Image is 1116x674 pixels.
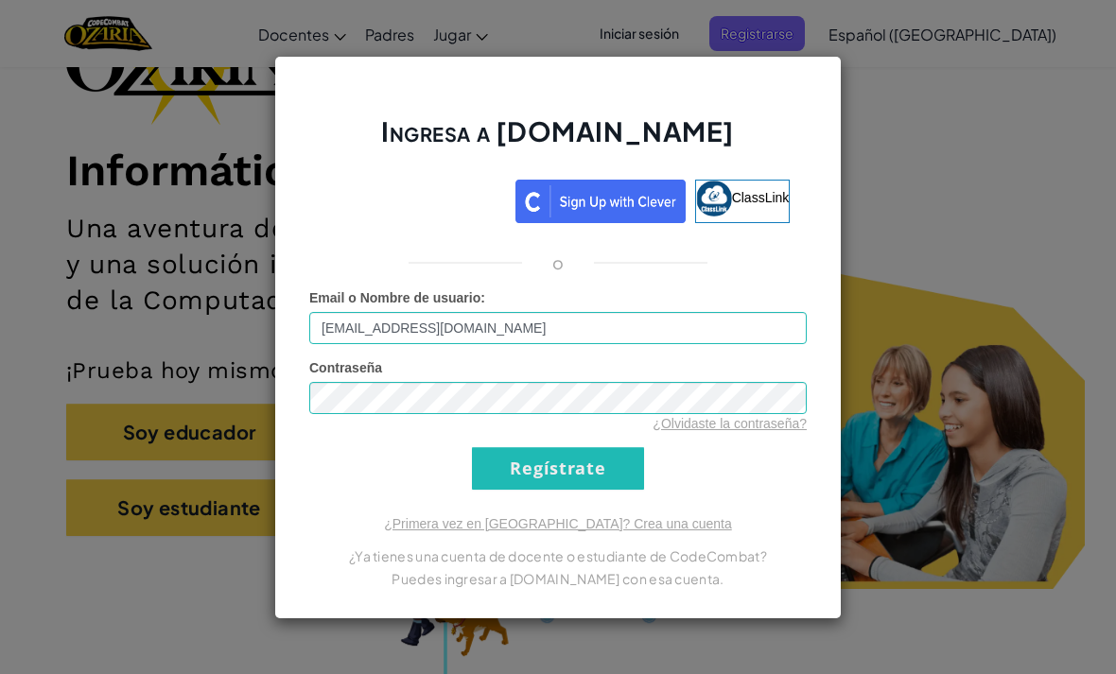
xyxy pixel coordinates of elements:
a: ¿Primera vez en [GEOGRAPHIC_DATA]? Crea una cuenta [384,516,732,531]
input: Regístrate [472,447,644,490]
span: Contraseña [309,360,382,375]
div: Acceder con Google. Se abre en una pestaña nueva [326,178,506,219]
p: o [552,251,564,274]
img: classlink-logo-small.png [696,181,732,216]
p: ¿Ya tienes una cuenta de docente o estudiante de CodeCombat? [309,544,807,567]
span: Email o Nombre de usuario [309,290,480,305]
iframe: Botón de Acceder con Google [317,178,515,219]
a: ¿Olvidaste la contraseña? [653,416,807,431]
img: clever_sso_button@2x.png [515,180,686,223]
h2: Ingresa a [DOMAIN_NAME] [309,113,807,168]
span: ClassLink [732,189,790,204]
p: Puedes ingresar a [DOMAIN_NAME] con esa cuenta. [309,567,807,590]
label: : [309,288,485,307]
a: Acceder con Google. Se abre en una pestaña nueva [326,180,506,223]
